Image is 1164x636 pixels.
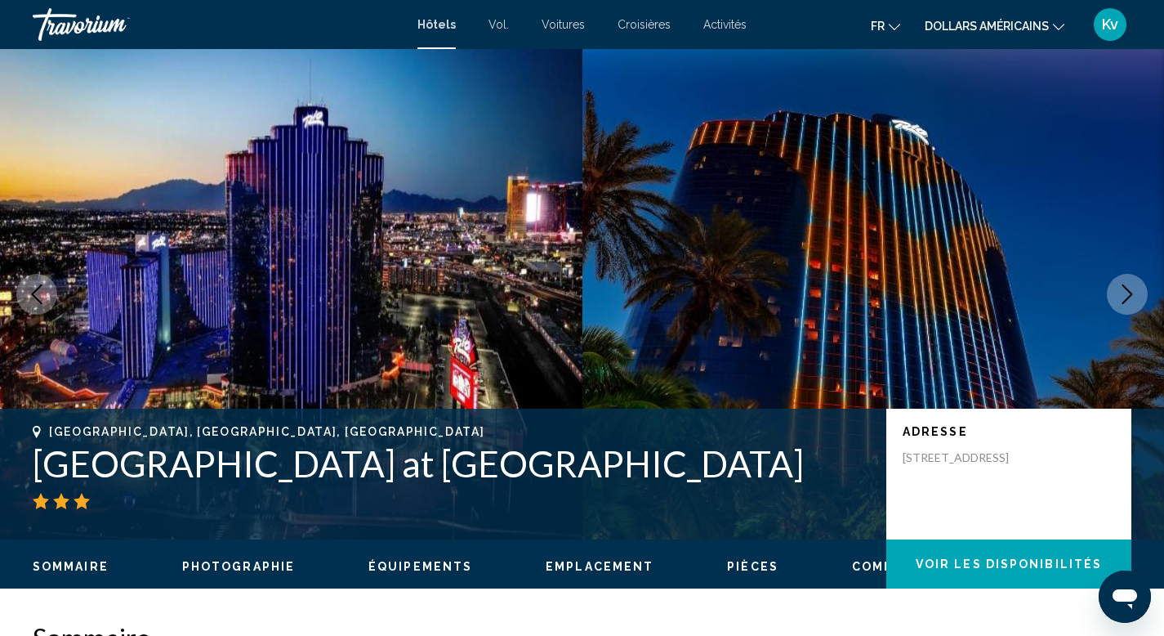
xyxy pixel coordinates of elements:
button: Commentaires [852,559,966,574]
span: Sommaire [33,560,109,573]
span: Voir les disponibilités [916,558,1102,571]
button: Changer de devise [925,14,1064,38]
a: Voitures [542,18,585,31]
font: Kv [1102,16,1118,33]
button: Changer de langue [871,14,900,38]
button: Pièces [727,559,778,574]
span: Emplacement [546,560,653,573]
button: Sommaire [33,559,109,574]
button: Emplacement [546,559,653,574]
button: Équipements [368,559,472,574]
button: Next image [1107,274,1148,315]
span: Équipements [368,560,472,573]
span: Photographie [182,560,295,573]
span: Commentaires [852,560,966,573]
iframe: Bouton de lancement de la fenêtre de messagerie [1099,571,1151,623]
a: Travorium [33,8,401,41]
h1: [GEOGRAPHIC_DATA] at [GEOGRAPHIC_DATA] [33,442,870,485]
a: Croisières [618,18,671,31]
span: [GEOGRAPHIC_DATA], [GEOGRAPHIC_DATA], [GEOGRAPHIC_DATA] [49,425,484,438]
a: Activités [703,18,747,31]
font: fr [871,20,885,33]
button: Voir les disponibilités [886,540,1131,589]
p: Adresse [903,425,1115,438]
p: [STREET_ADDRESS] [903,450,1033,465]
span: Pièces [727,560,778,573]
button: Previous image [16,274,57,315]
a: Vol. [488,18,509,31]
font: dollars américains [925,20,1049,33]
a: Hôtels [417,18,456,31]
button: Menu utilisateur [1089,7,1131,42]
button: Photographie [182,559,295,574]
